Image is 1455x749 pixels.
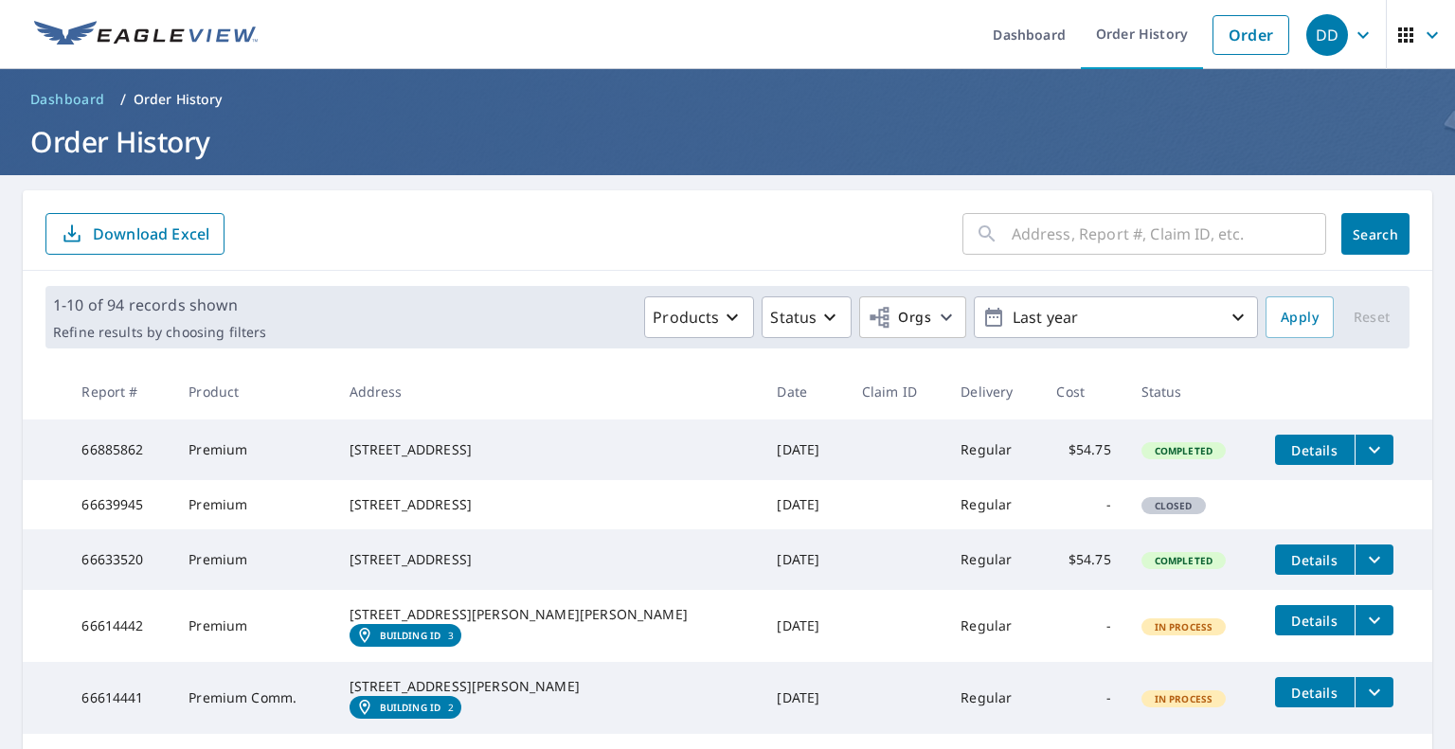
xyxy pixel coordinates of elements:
div: [STREET_ADDRESS] [350,495,747,514]
img: EV Logo [34,21,258,49]
td: 66614442 [66,590,173,662]
td: 66885862 [66,419,173,480]
span: Orgs [868,306,931,330]
th: Report # [66,364,173,419]
div: [STREET_ADDRESS][PERSON_NAME][PERSON_NAME] [350,605,747,624]
button: Status [762,296,852,338]
td: Regular [945,590,1041,662]
td: Regular [945,662,1041,734]
p: 1-10 of 94 records shown [53,294,266,316]
span: Dashboard [30,90,105,109]
button: detailsBtn-66614441 [1275,677,1355,707]
td: 66639945 [66,480,173,529]
button: Search [1341,213,1410,255]
span: Apply [1281,306,1319,330]
span: Details [1286,612,1343,630]
td: $54.75 [1041,529,1125,590]
button: filesDropdownBtn-66633520 [1355,544,1393,575]
p: Status [770,306,817,329]
td: - [1041,662,1125,734]
p: Refine results by choosing filters [53,324,266,341]
button: detailsBtn-66885862 [1275,435,1355,465]
td: [DATE] [762,419,846,480]
a: Order [1212,15,1289,55]
div: DD [1306,14,1348,56]
span: Details [1286,441,1343,459]
td: Premium [173,419,333,480]
th: Product [173,364,333,419]
em: Building ID [380,630,441,641]
button: detailsBtn-66614442 [1275,605,1355,635]
span: Details [1286,551,1343,569]
em: Building ID [380,702,441,713]
p: Download Excel [93,223,209,244]
a: Building ID3 [350,624,462,647]
th: Delivery [945,364,1041,419]
button: Apply [1266,296,1334,338]
span: Details [1286,684,1343,702]
td: Premium Comm. [173,662,333,734]
td: Regular [945,419,1041,480]
a: Building ID2 [350,696,462,719]
span: Completed [1143,554,1224,567]
span: Completed [1143,444,1224,457]
p: Order History [134,90,223,109]
a: Dashboard [23,84,113,115]
button: Download Excel [45,213,225,255]
p: Last year [1005,301,1227,334]
div: [STREET_ADDRESS] [350,440,747,459]
input: Address, Report #, Claim ID, etc. [1012,207,1326,260]
td: [DATE] [762,480,846,529]
td: [DATE] [762,590,846,662]
div: [STREET_ADDRESS] [350,550,747,569]
nav: breadcrumb [23,84,1432,115]
button: filesDropdownBtn-66885862 [1355,435,1393,465]
td: - [1041,480,1125,529]
td: [DATE] [762,529,846,590]
th: Date [762,364,846,419]
button: Orgs [859,296,966,338]
span: In Process [1143,692,1225,705]
th: Cost [1041,364,1125,419]
span: Closed [1143,499,1204,512]
th: Address [334,364,763,419]
td: Premium [173,480,333,529]
td: $54.75 [1041,419,1125,480]
td: 66614441 [66,662,173,734]
p: Products [653,306,719,329]
button: detailsBtn-66633520 [1275,544,1355,575]
span: Search [1356,225,1394,243]
button: Last year [974,296,1258,338]
div: [STREET_ADDRESS][PERSON_NAME] [350,677,747,696]
td: - [1041,590,1125,662]
td: Regular [945,529,1041,590]
th: Status [1126,364,1260,419]
td: 66633520 [66,529,173,590]
td: Regular [945,480,1041,529]
td: Premium [173,529,333,590]
li: / [120,88,126,111]
h1: Order History [23,122,1432,161]
td: [DATE] [762,662,846,734]
td: Premium [173,590,333,662]
button: Products [644,296,754,338]
button: filesDropdownBtn-66614441 [1355,677,1393,707]
button: filesDropdownBtn-66614442 [1355,605,1393,635]
span: In Process [1143,620,1225,633]
th: Claim ID [847,364,946,419]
